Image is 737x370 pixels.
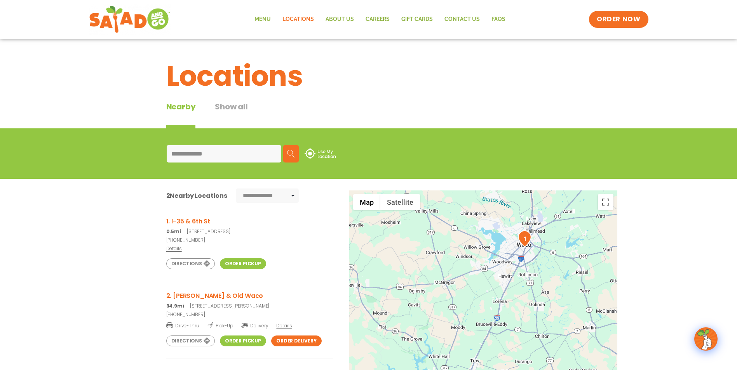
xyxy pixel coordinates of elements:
[598,194,613,210] button: Toggle fullscreen view
[166,320,333,329] a: Drive-Thru Pick-Up Delivery Details
[166,291,333,301] h3: 2. [PERSON_NAME] & Old Waco
[287,150,295,157] img: search.svg
[166,311,333,318] a: [PHONE_NUMBER]
[353,194,380,210] button: Show street map
[360,10,396,28] a: Careers
[695,328,717,350] img: wpChatIcon
[486,10,511,28] a: FAQs
[89,4,171,35] img: new-SAG-logo-768×292
[166,245,333,252] a: Details
[166,101,267,128] div: Tabbed content
[220,335,266,346] a: Order Pickup
[439,10,486,28] a: Contact Us
[166,55,571,97] h1: Locations
[518,230,531,247] div: 1
[207,322,233,329] span: Pick-Up
[166,191,227,201] div: Nearby Locations
[166,258,215,269] a: Directions
[249,10,511,28] nav: Menu
[166,228,333,235] p: [STREET_ADDRESS]
[276,322,292,329] span: Details
[277,10,320,28] a: Locations
[396,10,439,28] a: GIFT CARDS
[271,335,322,346] a: Order Delivery
[320,10,360,28] a: About Us
[166,303,184,309] strong: 34.9mi
[166,101,196,128] div: Nearby
[166,303,333,309] p: [STREET_ADDRESS][PERSON_NAME]
[166,191,170,200] span: 2
[380,194,420,210] button: Show satellite imagery
[305,148,336,159] img: use-location.svg
[249,10,277,28] a: Menu
[597,15,640,24] span: ORDER NOW
[166,228,181,235] strong: 0.5mi
[589,11,648,28] a: ORDER NOW
[166,216,333,226] h3: 1. I-35 & 6th St
[220,258,266,269] a: Order Pickup
[166,245,182,252] span: Details
[166,237,333,244] a: [PHONE_NUMBER]
[241,322,268,329] span: Delivery
[166,291,333,309] a: 2. [PERSON_NAME] & Old Waco 34.9mi[STREET_ADDRESS][PERSON_NAME]
[166,216,333,235] a: 1. I-35 & 6th St 0.5mi[STREET_ADDRESS]
[215,101,247,128] button: Show all
[166,335,215,346] a: Directions
[166,322,199,329] span: Drive-Thru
